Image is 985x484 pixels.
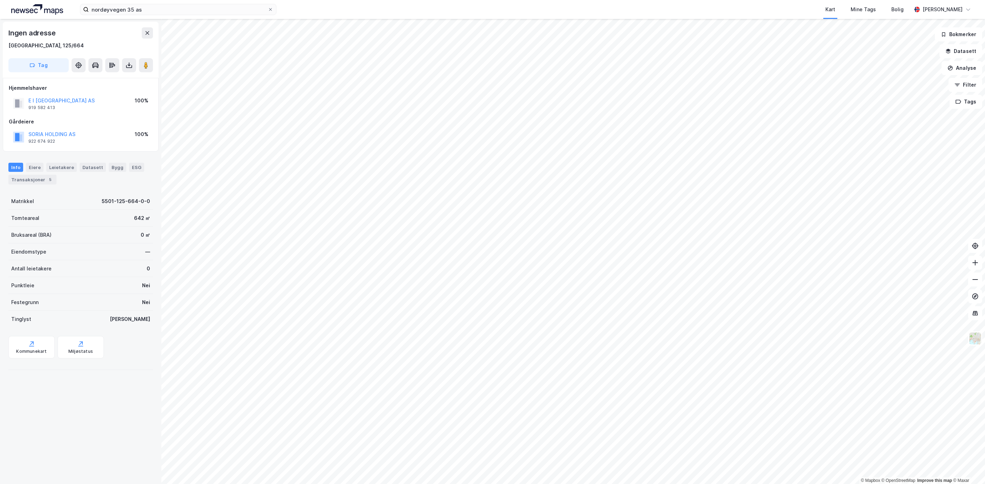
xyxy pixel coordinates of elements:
button: Bokmerker [935,27,982,41]
div: Hjemmelshaver [9,84,153,92]
img: logo.a4113a55bc3d86da70a041830d287a7e.svg [11,4,63,15]
div: Punktleie [11,281,34,290]
div: 0 [147,264,150,273]
div: Kart [825,5,835,14]
div: ESG [129,163,144,172]
div: 642 ㎡ [134,214,150,222]
div: Transaksjoner [8,175,56,184]
div: Nei [142,281,150,290]
button: Analyse [942,61,982,75]
div: Kontrollprogram for chat [950,450,985,484]
div: 100% [135,96,148,105]
div: Bolig [891,5,904,14]
div: Tinglyst [11,315,31,323]
button: Datasett [939,44,982,58]
div: Bruksareal (BRA) [11,231,52,239]
div: 5501-125-664-0-0 [102,197,150,206]
button: Tag [8,58,69,72]
div: 919 582 413 [28,105,55,110]
iframe: Chat Widget [950,450,985,484]
button: Filter [949,78,982,92]
div: Miljøstatus [68,349,93,354]
button: Tags [950,95,982,109]
div: [PERSON_NAME] [110,315,150,323]
div: Eiendomstype [11,248,46,256]
input: Søk på adresse, matrikkel, gårdeiere, leietakere eller personer [89,4,268,15]
div: Gårdeiere [9,117,153,126]
div: 100% [135,130,148,139]
div: Antall leietakere [11,264,52,273]
div: Matrikkel [11,197,34,206]
div: 922 674 922 [28,139,55,144]
img: Z [969,332,982,345]
a: OpenStreetMap [882,478,916,483]
div: Kommunekart [16,349,47,354]
div: Festegrunn [11,298,39,307]
div: Eiere [26,163,43,172]
div: — [145,248,150,256]
a: Improve this map [917,478,952,483]
div: Leietakere [46,163,77,172]
div: 0 ㎡ [141,231,150,239]
div: Info [8,163,23,172]
div: Ingen adresse [8,27,57,39]
div: Bygg [109,163,126,172]
a: Mapbox [861,478,880,483]
div: [PERSON_NAME] [923,5,963,14]
div: Datasett [80,163,106,172]
div: [GEOGRAPHIC_DATA], 125/664 [8,41,84,50]
div: Mine Tags [851,5,876,14]
div: 5 [47,176,54,183]
div: Tomteareal [11,214,39,222]
div: Nei [142,298,150,307]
